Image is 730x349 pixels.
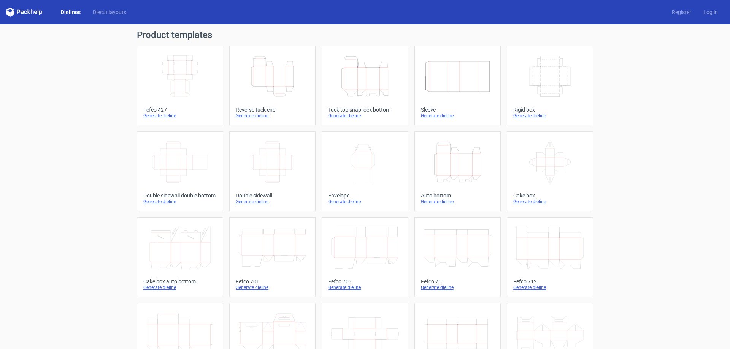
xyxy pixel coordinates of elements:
[236,107,309,113] div: Reverse tuck end
[328,193,401,199] div: Envelope
[322,131,408,211] a: EnvelopeGenerate dieline
[328,278,401,284] div: Fefco 703
[697,8,724,16] a: Log in
[143,193,217,199] div: Double sidewall double bottom
[328,113,401,119] div: Generate dieline
[513,107,587,113] div: Rigid box
[666,8,697,16] a: Register
[143,284,217,291] div: Generate dieline
[143,107,217,113] div: Fefco 427
[513,113,587,119] div: Generate dieline
[328,284,401,291] div: Generate dieline
[421,193,494,199] div: Auto bottom
[507,217,593,297] a: Fefco 712Generate dieline
[513,284,587,291] div: Generate dieline
[507,46,593,125] a: Rigid boxGenerate dieline
[236,193,309,199] div: Double sidewall
[507,131,593,211] a: Cake boxGenerate dieline
[137,131,223,211] a: Double sidewall double bottomGenerate dieline
[414,131,501,211] a: Auto bottomGenerate dieline
[55,8,87,16] a: Dielines
[236,284,309,291] div: Generate dieline
[137,217,223,297] a: Cake box auto bottomGenerate dieline
[421,284,494,291] div: Generate dieline
[421,113,494,119] div: Generate dieline
[328,199,401,205] div: Generate dieline
[421,278,494,284] div: Fefco 711
[143,278,217,284] div: Cake box auto bottom
[137,46,223,125] a: Fefco 427Generate dieline
[143,199,217,205] div: Generate dieline
[322,46,408,125] a: Tuck top snap lock bottomGenerate dieline
[229,131,316,211] a: Double sidewallGenerate dieline
[143,113,217,119] div: Generate dieline
[322,217,408,297] a: Fefco 703Generate dieline
[236,199,309,205] div: Generate dieline
[421,199,494,205] div: Generate dieline
[513,278,587,284] div: Fefco 712
[236,113,309,119] div: Generate dieline
[229,46,316,125] a: Reverse tuck endGenerate dieline
[328,107,401,113] div: Tuck top snap lock bottom
[236,278,309,284] div: Fefco 701
[414,46,501,125] a: SleeveGenerate dieline
[513,199,587,205] div: Generate dieline
[229,217,316,297] a: Fefco 701Generate dieline
[87,8,132,16] a: Diecut layouts
[421,107,494,113] div: Sleeve
[414,217,501,297] a: Fefco 711Generate dieline
[513,193,587,199] div: Cake box
[137,30,593,39] h1: Product templates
